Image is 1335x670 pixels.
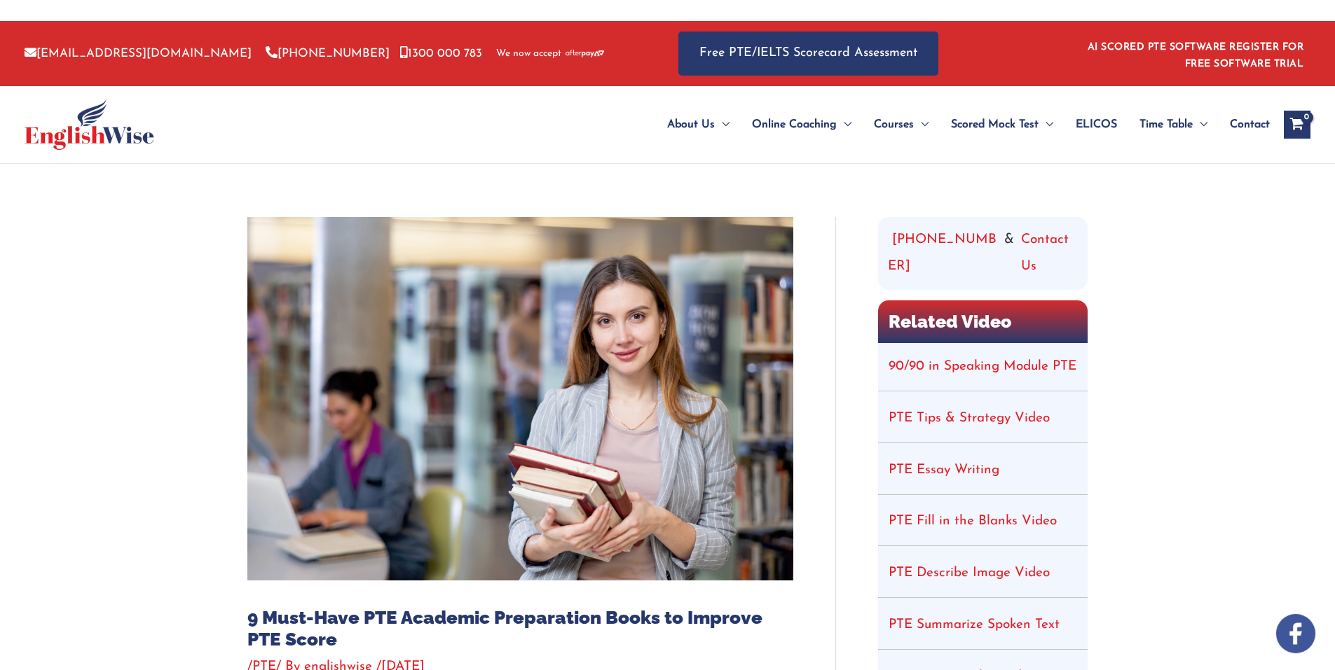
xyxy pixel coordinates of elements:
span: Time Table [1139,100,1193,149]
span: Scored Mock Test [951,100,1039,149]
a: PTE Essay Writing [889,463,999,477]
a: Scored Mock TestMenu Toggle [940,100,1064,149]
img: cropped-ew-logo [25,99,154,150]
span: We now accept [496,47,561,61]
span: Menu Toggle [715,100,730,149]
div: & [888,227,1078,280]
span: ELICOS [1076,100,1117,149]
span: Courses [874,100,914,149]
img: Afterpay-Logo [566,50,604,57]
a: Contact [1219,100,1270,149]
span: Menu Toggle [1193,100,1207,149]
img: white-facebook.png [1276,614,1315,653]
a: PTE Fill in the Blanks Video [889,515,1057,528]
a: Free PTE/IELTS Scorecard Assessment [678,32,938,76]
span: Menu Toggle [837,100,851,149]
a: [EMAIL_ADDRESS][DOMAIN_NAME] [25,48,252,60]
a: [PHONE_NUMBER] [888,227,998,280]
a: AI SCORED PTE SOFTWARE REGISTER FOR FREE SOFTWARE TRIAL [1088,42,1304,69]
a: View Shopping Cart, empty [1284,111,1310,139]
a: ELICOS [1064,100,1128,149]
a: 1300 000 783 [400,48,482,60]
a: [PHONE_NUMBER] [266,48,390,60]
span: Contact [1230,100,1270,149]
a: Time TableMenu Toggle [1128,100,1219,149]
span: About Us [667,100,715,149]
h1: 9 Must-Have PTE Academic Preparation Books to Improve PTE Score [247,607,793,650]
aside: Header Widget 1 [1079,31,1310,76]
span: Menu Toggle [1039,100,1053,149]
a: PTE Describe Image Video [889,566,1050,580]
span: Online Coaching [752,100,837,149]
nav: Site Navigation: Main Menu [634,100,1270,149]
span: Menu Toggle [914,100,929,149]
a: About UsMenu Toggle [656,100,741,149]
a: 90/90 in Speaking Module PTE [889,360,1076,373]
a: Contact Us [1021,227,1077,280]
a: CoursesMenu Toggle [863,100,940,149]
h2: Related Video [878,300,1088,343]
a: PTE Summarize Spoken Text [889,618,1060,631]
a: Online CoachingMenu Toggle [741,100,863,149]
a: PTE Tips & Strategy Video [889,412,1050,425]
